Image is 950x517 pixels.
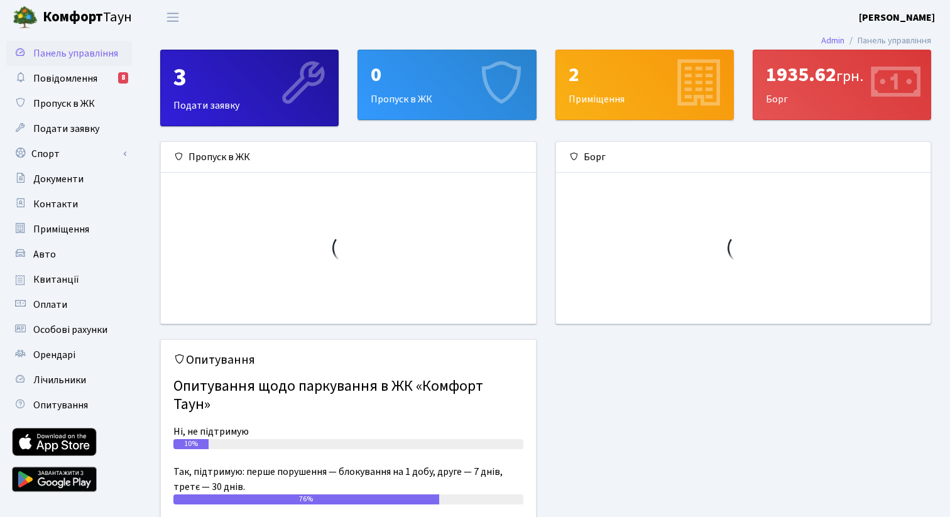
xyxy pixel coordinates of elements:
a: Спорт [6,141,132,166]
span: Документи [33,172,84,186]
img: logo.png [13,5,38,30]
a: Приміщення [6,217,132,242]
div: 2 [569,63,721,87]
div: 0 [371,63,523,87]
span: Подати заявку [33,122,99,136]
span: Особові рахунки [33,323,107,337]
a: Лічильники [6,367,132,393]
a: Авто [6,242,132,267]
a: Опитування [6,393,132,418]
h5: Опитування [173,352,523,367]
a: 3Подати заявку [160,50,339,126]
a: Орендарі [6,342,132,367]
a: [PERSON_NAME] [859,10,935,25]
li: Панель управління [844,34,931,48]
div: Приміщення [556,50,733,119]
span: Опитування [33,398,88,412]
b: [PERSON_NAME] [859,11,935,24]
a: Admin [821,34,844,47]
span: Повідомлення [33,72,97,85]
a: Контакти [6,192,132,217]
div: Борг [556,142,931,173]
div: Пропуск в ЖК [358,50,535,119]
span: Пропуск в ЖК [33,97,95,111]
a: Пропуск в ЖК [6,91,132,116]
div: Борг [753,50,931,119]
span: Авто [33,248,56,261]
div: 1935.62 [766,63,918,87]
a: Повідомлення8 [6,66,132,91]
button: Переключити навігацію [157,7,188,28]
span: грн. [836,65,863,87]
div: Так, підтримую: перше порушення — блокування на 1 добу, друге — 7 днів, третє — 30 днів. [173,464,523,494]
div: 3 [173,63,325,93]
a: Подати заявку [6,116,132,141]
nav: breadcrumb [802,28,950,54]
a: Квитанції [6,267,132,292]
div: Пропуск в ЖК [161,142,536,173]
div: 8 [118,72,128,84]
span: Оплати [33,298,67,312]
span: Лічильники [33,373,86,387]
div: Ні, не підтримую [173,424,523,439]
a: Особові рахунки [6,317,132,342]
h4: Опитування щодо паркування в ЖК «Комфорт Таун» [173,373,523,419]
span: Приміщення [33,222,89,236]
span: Квитанції [33,273,79,286]
div: Подати заявку [161,50,338,126]
a: Оплати [6,292,132,317]
span: Таун [43,7,132,28]
span: Контакти [33,197,78,211]
a: Документи [6,166,132,192]
b: Комфорт [43,7,103,27]
a: Панель управління [6,41,132,66]
div: 76% [173,494,439,504]
a: 0Пропуск в ЖК [358,50,536,120]
a: 2Приміщення [555,50,734,120]
span: Панель управління [33,46,118,60]
div: 10% [173,439,209,449]
span: Орендарі [33,348,75,362]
